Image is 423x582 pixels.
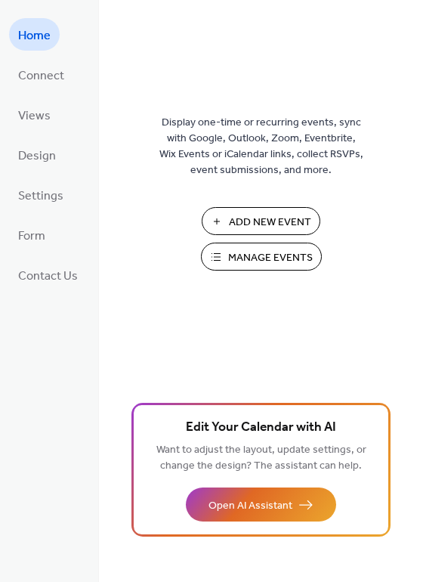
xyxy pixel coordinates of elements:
a: Connect [9,58,73,91]
button: Manage Events [201,243,322,271]
span: Views [18,104,51,128]
button: Open AI Assistant [186,488,336,522]
span: Open AI Assistant [208,498,292,514]
a: Views [9,98,60,131]
span: Contact Us [18,265,78,288]
span: Home [18,24,51,48]
button: Add New Event [202,207,320,235]
a: Design [9,138,65,171]
a: Contact Us [9,258,87,291]
span: Display one-time or recurring events, sync with Google, Outlook, Zoom, Eventbrite, Wix Events or ... [159,115,363,178]
a: Settings [9,178,73,211]
span: Form [18,224,45,248]
span: Settings [18,184,63,208]
span: Design [18,144,56,168]
span: Edit Your Calendar with AI [186,417,336,438]
a: Form [9,218,54,251]
span: Want to adjust the layout, update settings, or change the design? The assistant can help. [156,440,366,476]
a: Home [9,18,60,51]
span: Manage Events [228,250,313,266]
span: Add New Event [229,215,311,231]
span: Connect [18,64,64,88]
